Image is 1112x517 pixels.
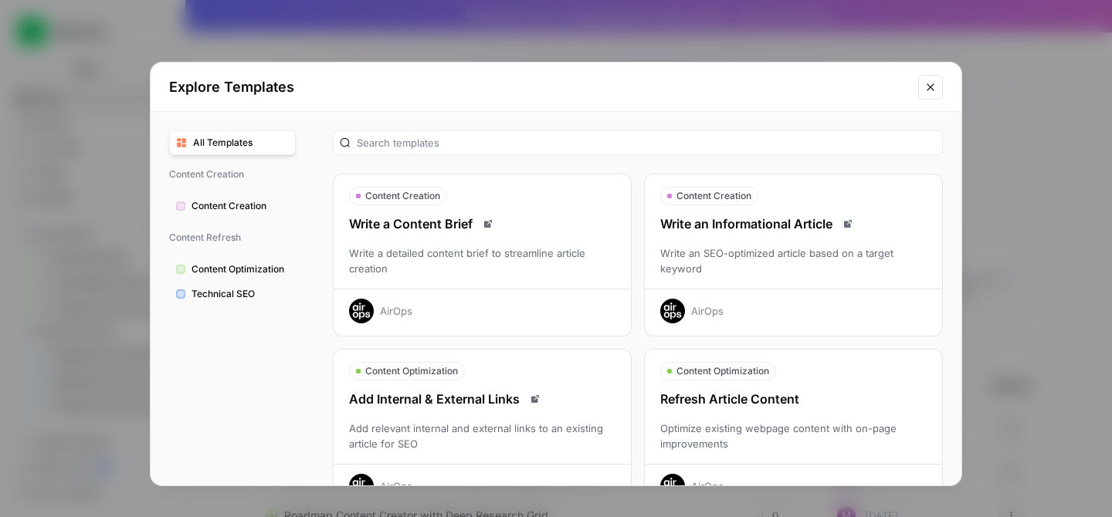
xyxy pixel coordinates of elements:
[169,257,296,282] button: Content Optimization
[691,303,724,319] div: AirOps
[334,245,631,276] div: Write a detailed content brief to streamline article creation
[645,390,942,408] div: Refresh Article Content
[192,287,289,301] span: Technical SEO
[169,282,296,306] button: Technical SEO
[192,262,289,276] span: Content Optimization
[645,421,942,451] div: Optimize existing webpage content with on-page improvements
[645,215,942,233] div: Write an Informational Article
[365,364,458,378] span: Content Optimization
[380,303,412,319] div: AirOps
[918,75,943,100] button: Close modal
[526,390,544,408] a: Read docs
[169,76,909,98] h2: Explore Templates
[380,478,412,494] div: AirOps
[676,189,751,203] span: Content Creation
[169,225,296,251] span: Content Refresh
[365,189,440,203] span: Content Creation
[334,390,631,408] div: Add Internal & External Links
[479,215,497,233] a: Read docs
[644,174,943,336] button: Content CreationWrite an Informational ArticleRead docsWrite an SEO-optimized article based on a ...
[644,349,943,512] button: Content OptimizationRefresh Article ContentOptimize existing webpage content with on-page improve...
[645,245,942,276] div: Write an SEO-optimized article based on a target keyword
[193,136,289,150] span: All Templates
[839,215,857,233] a: Read docs
[676,364,769,378] span: Content Optimization
[169,194,296,218] button: Content Creation
[333,174,632,336] button: Content CreationWrite a Content BriefRead docsWrite a detailed content brief to streamline articl...
[192,199,289,213] span: Content Creation
[169,161,296,188] span: Content Creation
[357,135,936,150] input: Search templates
[691,478,724,494] div: AirOps
[334,421,631,451] div: Add relevant internal and external links to an existing article for SEO
[333,349,632,512] button: Content OptimizationAdd Internal & External LinksRead docsAdd relevant internal and external link...
[169,130,296,155] button: All Templates
[334,215,631,233] div: Write a Content Brief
